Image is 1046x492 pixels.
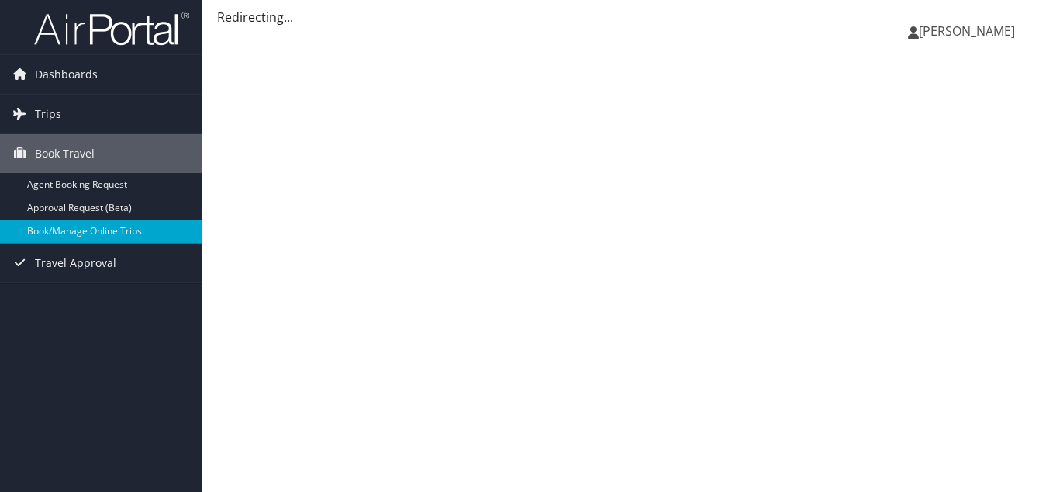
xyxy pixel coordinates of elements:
[34,10,189,47] img: airportal-logo.png
[919,23,1015,40] span: [PERSON_NAME]
[35,134,95,173] span: Book Travel
[35,95,61,133] span: Trips
[35,55,98,94] span: Dashboards
[908,8,1030,54] a: [PERSON_NAME]
[217,8,1030,26] div: Redirecting...
[35,244,116,282] span: Travel Approval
